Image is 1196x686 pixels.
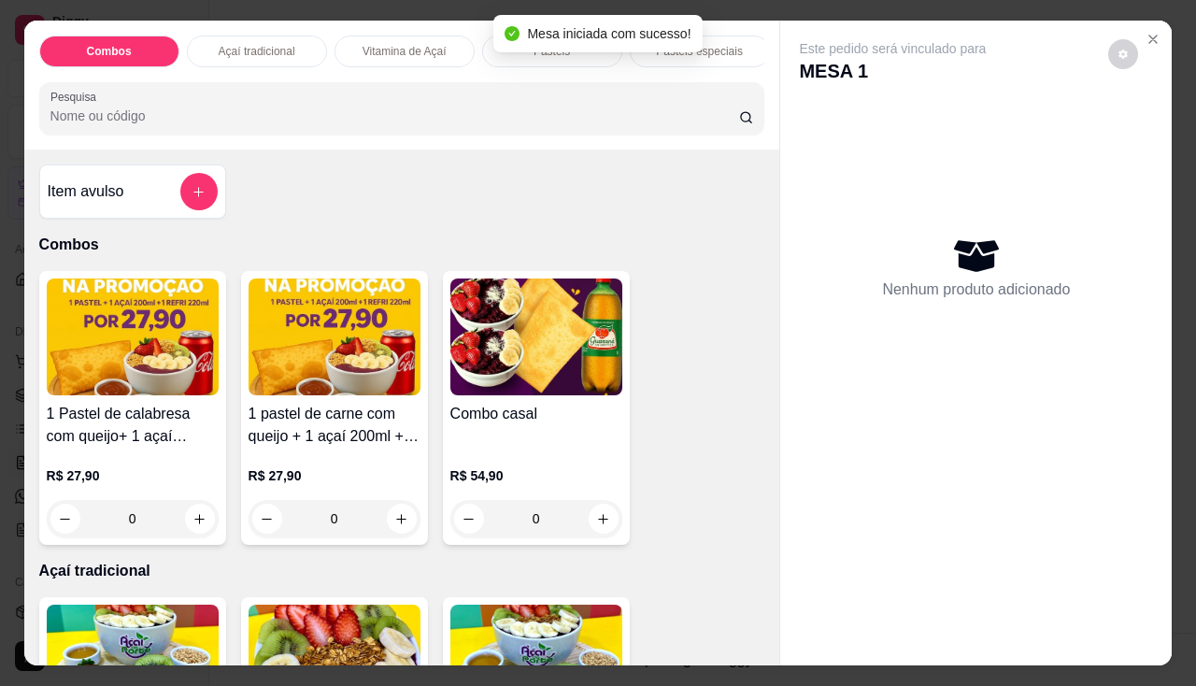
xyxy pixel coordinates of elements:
p: R$ 54,90 [450,466,622,485]
img: product-image [249,279,420,395]
h4: 1 Pastel de calabresa com queijo+ 1 açaí 200ml+ 1 refri lata 220ml [47,403,219,448]
span: Mesa iniciada com sucesso! [527,26,691,41]
input: Pesquisa [50,107,739,125]
p: Nenhum produto adicionado [882,279,1070,301]
p: Pastéis especiais [656,44,743,59]
p: MESA 1 [799,58,986,84]
h4: 1 pastel de carne com queijo + 1 açaí 200ml + 1 refri lata 220ml [249,403,420,448]
p: Combos [39,234,765,256]
p: R$ 27,90 [47,466,219,485]
p: Este pedido será vinculado para [799,39,986,58]
p: Vitamina de Açaí [363,44,447,59]
p: R$ 27,90 [249,466,420,485]
label: Pesquisa [50,89,103,105]
img: product-image [450,279,622,395]
h4: Item avulso [48,180,124,203]
p: Açaí tradicional [219,44,295,59]
p: Combos [87,44,132,59]
button: decrease-product-quantity [1108,39,1138,69]
span: check-circle [505,26,520,41]
h4: Combo casal [450,403,622,425]
button: add-separate-item [180,173,218,210]
p: Açaí tradicional [39,560,765,582]
img: product-image [47,279,219,395]
button: Close [1138,24,1168,54]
